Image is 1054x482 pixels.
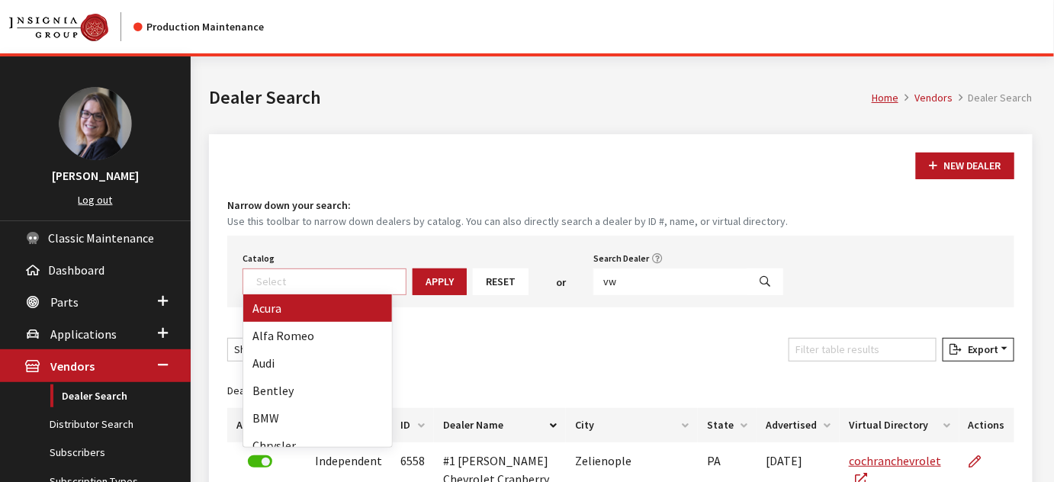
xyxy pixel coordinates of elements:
[227,374,1014,408] caption: Dealer search results:
[227,198,1014,214] h4: Narrow down your search:
[916,153,1014,179] button: New Dealer
[50,294,79,310] span: Parts
[840,408,959,442] th: Virtual Directory: activate to sort column ascending
[969,442,995,480] a: Edit Dealer
[243,349,392,377] li: Audi
[566,408,698,442] th: City: activate to sort column ascending
[243,294,392,322] li: Acura
[391,408,434,442] th: ID: activate to sort column ascending
[962,342,998,356] span: Export
[50,326,117,342] span: Applications
[413,268,467,295] button: Apply
[248,455,272,468] label: Deactivate Dealer
[556,275,566,291] span: or
[243,322,392,349] li: Alfa Romeo
[9,12,133,41] a: Insignia Group logo
[872,91,898,104] a: Home
[9,14,108,41] img: Catalog Maintenance
[434,408,566,442] th: Dealer Name: activate to sort column descending
[50,359,95,374] span: Vendors
[48,230,154,246] span: Classic Maintenance
[256,275,406,288] textarea: Search
[209,84,872,111] h1: Dealer Search
[59,87,132,160] img: Kim Callahan Collins
[15,166,175,185] h3: [PERSON_NAME]
[243,252,275,265] label: Catalog
[789,338,937,361] input: Filter table results
[227,214,1014,230] small: Use this toolbar to narrow down dealers by catalog. You can also directly search a dealer by ID #...
[79,193,113,207] a: Log out
[243,432,392,459] li: Chrysler
[747,268,783,295] button: Search
[133,19,264,35] div: Production Maintenance
[243,404,392,432] li: BMW
[943,338,1014,361] button: Export
[698,408,757,442] th: State: activate to sort column ascending
[227,408,306,442] th: Activated: activate to sort column ascending
[953,90,1033,106] li: Dealer Search
[757,408,840,442] th: Advertised: activate to sort column ascending
[593,252,649,265] label: Search Dealer
[593,268,747,295] input: Search
[473,268,529,295] button: Reset
[959,408,1014,442] th: Actions
[48,262,104,278] span: Dashboard
[243,377,392,404] li: Bentley
[898,90,953,106] li: Vendors
[243,268,406,295] span: Select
